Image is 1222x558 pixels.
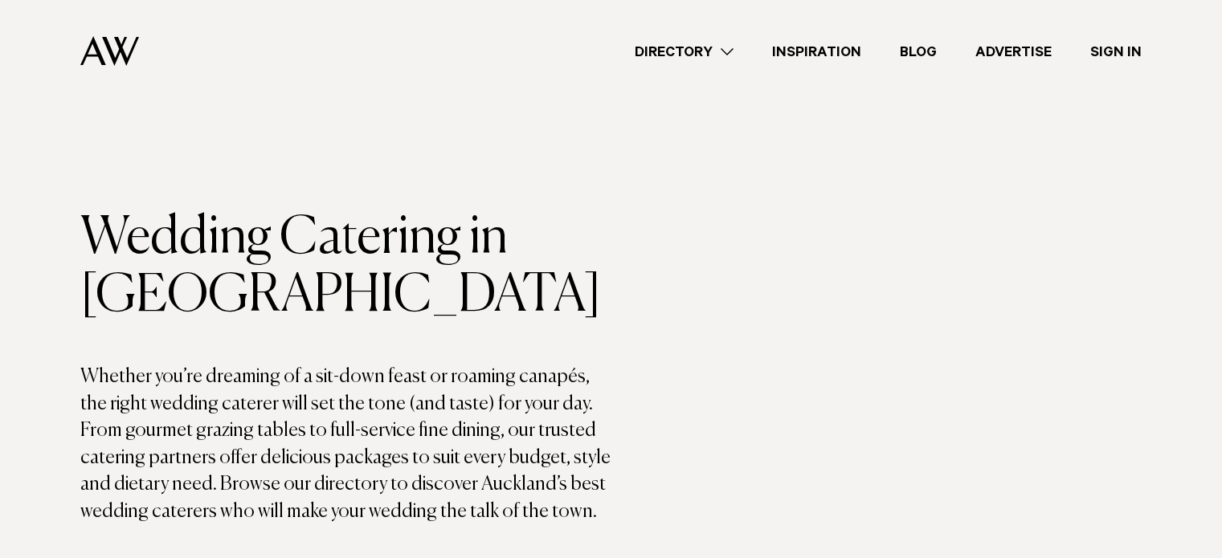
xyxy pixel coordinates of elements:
[1071,41,1161,63] a: Sign In
[80,210,611,325] h1: Wedding Catering in [GEOGRAPHIC_DATA]
[80,36,139,66] img: Auckland Weddings Logo
[80,364,611,526] p: Whether you’re dreaming of a sit-down feast or roaming canapés, the right wedding caterer will se...
[956,41,1071,63] a: Advertise
[753,41,881,63] a: Inspiration
[615,41,753,63] a: Directory
[881,41,956,63] a: Blog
